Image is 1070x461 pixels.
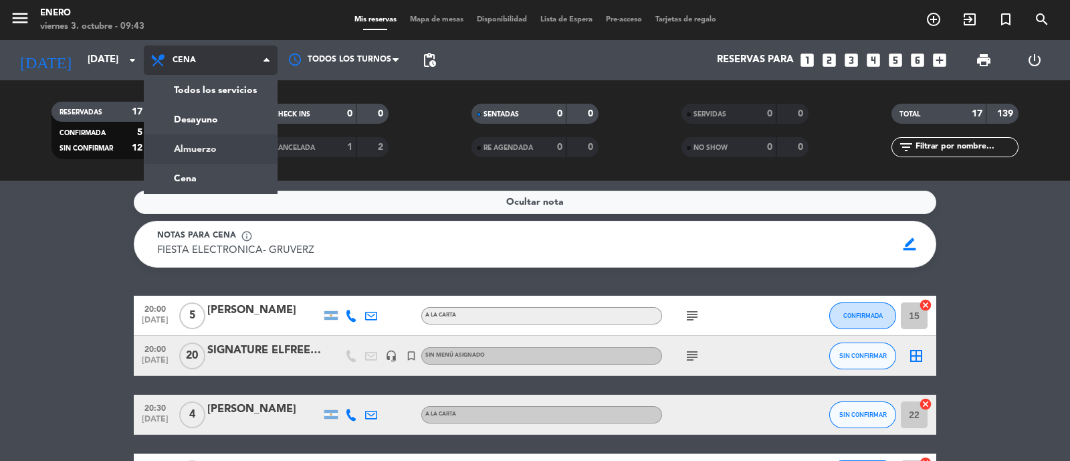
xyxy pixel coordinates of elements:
[557,109,562,118] strong: 0
[138,300,172,316] span: 20:00
[179,343,205,369] span: 20
[425,411,456,417] span: A LA CARTA
[378,143,386,152] strong: 2
[898,139,914,155] i: filter_list
[899,111,920,118] span: TOTAL
[378,109,386,118] strong: 0
[557,143,562,152] strong: 0
[60,145,113,152] span: SIN CONFIRMAR
[997,109,1016,118] strong: 139
[839,411,887,418] span: SIN CONFIRMAR
[60,109,102,116] span: RESERVADAS
[829,401,896,428] button: SIN CONFIRMAR
[144,76,277,105] a: Todos los servicios
[839,352,887,359] span: SIN CONFIRMAR
[798,143,806,152] strong: 0
[138,341,172,356] span: 20:00
[897,232,923,257] span: border_color
[207,342,321,359] div: SIGNATURE ELFREEDES
[843,52,860,69] i: looks_3
[909,52,926,69] i: looks_6
[144,105,277,134] a: Desayuno
[865,52,882,69] i: looks_4
[157,229,236,243] span: Notas para cena
[821,52,838,69] i: looks_two
[798,109,806,118] strong: 0
[926,11,942,27] i: add_circle_outline
[998,11,1014,27] i: turned_in_not
[684,348,700,364] i: subject
[157,246,314,256] span: FIESTA ELECTRONICA- GRUVERZ
[241,230,253,242] span: info_outline
[829,343,896,369] button: SIN CONFIRMAR
[1027,52,1043,68] i: power_settings_new
[144,134,277,164] a: Almuerzo
[717,54,794,66] span: Reservas para
[887,52,904,69] i: looks_5
[470,16,534,23] span: Disponibilidad
[144,164,277,193] a: Cena
[684,308,700,324] i: subject
[385,350,397,362] i: headset_mic
[138,415,172,430] span: [DATE]
[274,145,315,151] span: CANCELADA
[599,16,649,23] span: Pre-acceso
[124,52,140,68] i: arrow_drop_down
[173,56,196,65] span: Cena
[931,52,948,69] i: add_box
[976,52,992,68] span: print
[60,130,106,136] span: CONFIRMADA
[348,16,403,23] span: Mis reservas
[506,195,564,210] span: Ocultar nota
[588,109,596,118] strong: 0
[40,7,144,20] div: Enero
[767,109,772,118] strong: 0
[403,16,470,23] span: Mapa de mesas
[914,140,1018,155] input: Filtrar por nombre...
[10,8,30,28] i: menu
[829,302,896,329] button: CONFIRMADA
[425,353,485,358] span: Sin menú asignado
[425,312,456,318] span: A LA CARTA
[919,298,932,312] i: cancel
[484,145,533,151] span: RE AGENDADA
[10,45,81,75] i: [DATE]
[962,11,978,27] i: exit_to_app
[10,8,30,33] button: menu
[843,312,883,319] span: CONFIRMADA
[588,143,596,152] strong: 0
[908,348,924,364] i: border_all
[693,145,728,151] span: NO SHOW
[137,128,142,137] strong: 5
[138,316,172,331] span: [DATE]
[972,109,982,118] strong: 17
[919,397,932,411] i: cancel
[207,302,321,319] div: [PERSON_NAME]
[347,143,352,152] strong: 1
[484,111,519,118] span: SENTADAS
[132,143,142,153] strong: 12
[207,401,321,418] div: [PERSON_NAME]
[274,111,310,118] span: CHECK INS
[138,356,172,371] span: [DATE]
[421,52,437,68] span: pending_actions
[347,109,352,118] strong: 0
[132,107,142,116] strong: 17
[1009,40,1060,80] div: LOG OUT
[649,16,723,23] span: Tarjetas de regalo
[798,52,816,69] i: looks_one
[534,16,599,23] span: Lista de Espera
[693,111,726,118] span: SERVIDAS
[179,302,205,329] span: 5
[40,20,144,33] div: viernes 3. octubre - 09:43
[1034,11,1050,27] i: search
[179,401,205,428] span: 4
[138,399,172,415] span: 20:30
[405,350,417,362] i: turned_in_not
[767,143,772,152] strong: 0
